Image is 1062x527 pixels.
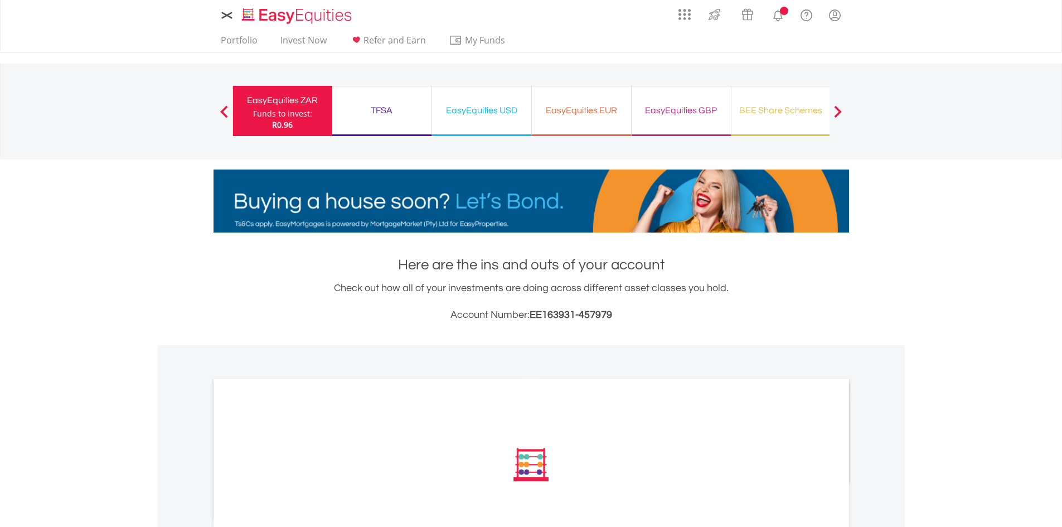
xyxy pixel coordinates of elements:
a: Invest Now [276,35,331,52]
button: Next [827,111,849,122]
img: grid-menu-icon.svg [678,8,691,21]
a: Notifications [764,3,792,25]
img: vouchers-v2.svg [738,6,757,23]
a: AppsGrid [671,3,698,21]
div: EasyEquities EUR [539,103,624,118]
a: Refer and Earn [345,35,430,52]
a: FAQ's and Support [792,3,821,25]
img: thrive-v2.svg [705,6,724,23]
div: Check out how all of your investments are doing across different asset classes you hold. [214,281,849,323]
a: Vouchers [731,3,764,23]
span: EE163931-457979 [530,310,612,320]
button: Previous [213,111,235,122]
div: EasyEquities USD [439,103,525,118]
img: EasyMortage Promotion Banner [214,170,849,233]
div: BEE Share Schemes [738,103,824,118]
div: EasyEquities ZAR [240,93,326,108]
a: Portfolio [216,35,262,52]
h3: Account Number: [214,307,849,323]
div: Funds to invest: [253,108,312,119]
a: My Profile [821,3,849,27]
span: R0.96 [272,119,293,130]
a: Home page [237,3,356,25]
div: EasyEquities GBP [638,103,724,118]
img: EasyEquities_Logo.png [240,7,356,25]
span: Refer and Earn [363,34,426,46]
div: TFSA [339,103,425,118]
span: My Funds [449,33,522,47]
h1: Here are the ins and outs of your account [214,255,849,275]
